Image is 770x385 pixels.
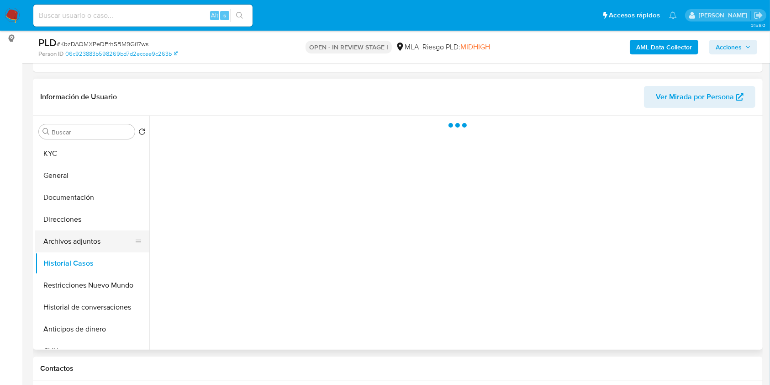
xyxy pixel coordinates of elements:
[38,35,57,50] b: PLD
[35,143,149,165] button: KYC
[38,50,63,58] b: Person ID
[716,40,742,54] span: Acciones
[644,86,755,108] button: Ver Mirada por Persona
[35,340,149,362] button: CVU
[138,128,146,138] button: Volver al orden por defecto
[35,165,149,187] button: General
[35,318,149,340] button: Anticipos de dinero
[754,11,763,20] a: Salir
[422,42,490,52] span: Riesgo PLD:
[751,21,765,29] span: 3.158.0
[35,296,149,318] button: Historial de conversaciones
[669,11,677,19] a: Notificaciones
[656,86,734,108] span: Ver Mirada por Persona
[460,42,490,52] span: MIDHIGH
[230,9,249,22] button: search-icon
[306,41,392,53] p: OPEN - IN REVIEW STAGE I
[699,11,750,20] p: juanbautista.fernandez@mercadolibre.com
[35,187,149,209] button: Documentación
[211,11,218,20] span: Alt
[396,42,419,52] div: MLA
[35,230,142,252] button: Archivos adjuntos
[42,128,50,135] button: Buscar
[636,40,692,54] b: AML Data Collector
[40,92,117,102] h1: Información de Usuario
[630,40,698,54] button: AML Data Collector
[709,40,757,54] button: Acciones
[609,11,660,20] span: Accesos rápidos
[35,252,149,274] button: Historial Casos
[35,209,149,230] button: Direcciones
[65,50,178,58] a: 06c923883b598269bd7d2eccee9c263b
[223,11,226,20] span: s
[52,128,131,136] input: Buscar
[40,364,755,373] h1: Contactos
[57,39,148,48] span: # KbzDAOMXPeDErhSBM9Gi17ws
[35,274,149,296] button: Restricciones Nuevo Mundo
[33,10,253,21] input: Buscar usuario o caso...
